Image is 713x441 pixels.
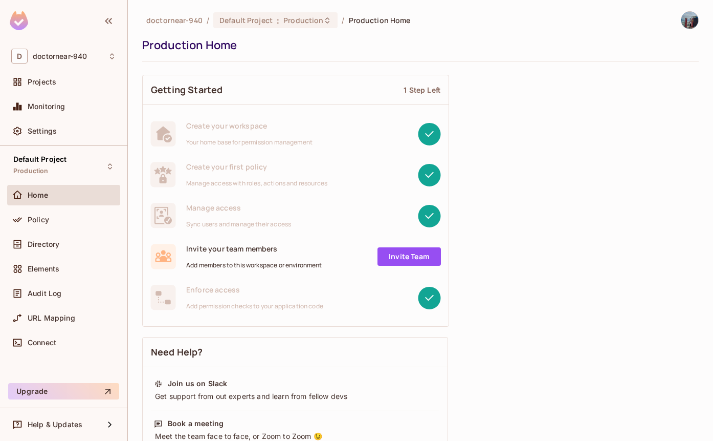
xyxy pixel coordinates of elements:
[11,49,28,64] span: D
[33,52,87,60] span: Workspace: doctornear-940
[142,37,694,53] div: Production Home
[283,15,323,25] span: Production
[13,167,49,175] span: Production
[28,314,75,322] span: URL Mapping
[28,289,61,298] span: Audit Log
[8,383,119,400] button: Upgrade
[28,102,65,111] span: Monitoring
[28,421,82,429] span: Help & Updates
[207,15,209,25] li: /
[10,11,28,30] img: SReyMgAAAABJRU5ErkJggg==
[28,265,59,273] span: Elements
[186,162,327,172] span: Create your first policy
[154,391,436,402] div: Get support from out experts and learn from fellow devs
[186,121,313,131] span: Create your workspace
[186,285,323,295] span: Enforce access
[404,85,440,95] div: 1 Step Left
[186,179,327,187] span: Manage access with roles, actions and resources
[28,78,56,86] span: Projects
[168,418,224,429] div: Book a meeting
[146,15,203,25] span: the active workspace
[681,12,698,29] img: Genbold Gansukh
[342,15,344,25] li: /
[28,191,49,199] span: Home
[28,339,56,347] span: Connect
[186,138,313,146] span: Your home base for permission management
[28,127,57,135] span: Settings
[186,244,322,254] span: Invite your team members
[349,15,411,25] span: Production Home
[219,15,273,25] span: Default Project
[276,16,280,25] span: :
[151,83,222,96] span: Getting Started
[13,155,66,163] span: Default Project
[377,247,441,266] a: Invite Team
[186,203,291,213] span: Manage access
[186,302,323,310] span: Add permission checks to your application code
[28,240,59,248] span: Directory
[186,220,291,228] span: Sync users and manage their access
[151,346,203,359] span: Need Help?
[28,216,49,224] span: Policy
[168,379,227,389] div: Join us on Slack
[186,261,322,269] span: Add members to this workspace or environment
